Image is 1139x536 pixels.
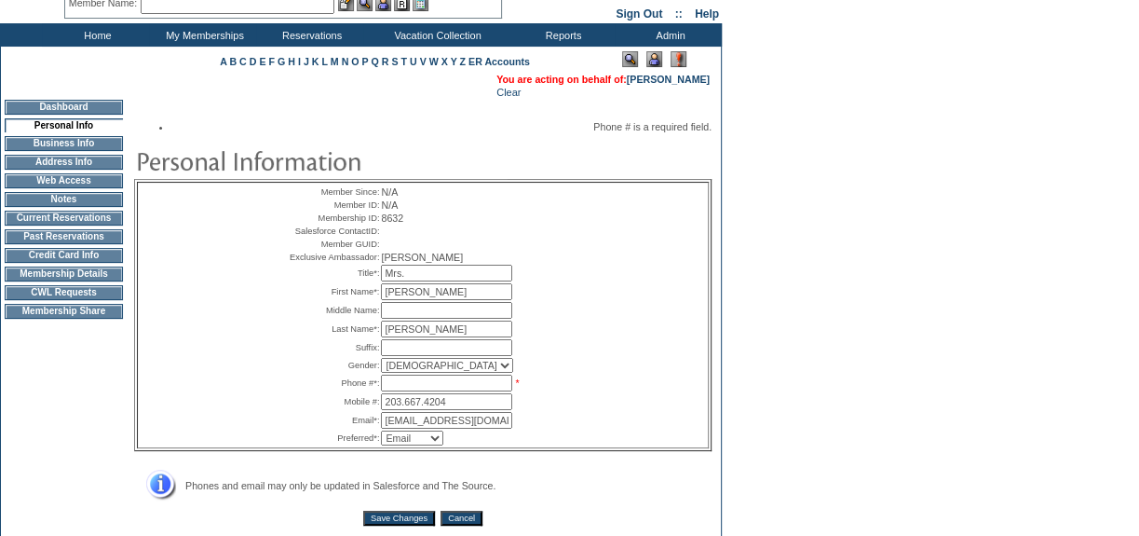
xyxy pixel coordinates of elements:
span: 8632 [381,213,403,224]
a: D [250,56,257,67]
img: View Mode [622,51,638,67]
img: Impersonate [646,51,662,67]
a: W [429,56,439,67]
td: Reservations [256,23,363,47]
a: A [220,56,226,67]
a: Sign Out [616,7,662,21]
a: O [351,56,359,67]
img: pgTtlPersonalInfo.gif [135,142,508,179]
a: G [278,56,285,67]
td: Member ID: [285,199,379,211]
a: I [298,56,301,67]
td: Credit Card Info [5,248,123,263]
input: Save Changes [363,511,435,526]
a: Z [459,56,466,67]
a: H [288,56,295,67]
td: Member GUID: [285,239,379,250]
a: Y [451,56,457,67]
td: Reports [508,23,615,47]
a: X [441,56,448,67]
a: B [229,56,237,67]
li: Phone # is a required field. [171,121,712,132]
td: First Name*: [285,283,379,300]
td: Admin [615,23,722,47]
td: Vacation Collection [363,23,508,47]
a: Q [371,56,378,67]
img: Log Concern/Member Elevation [671,51,686,67]
a: [PERSON_NAME] [627,74,710,85]
td: Current Reservations [5,211,123,226]
a: K [312,56,319,67]
span: Phones and email may only be updated in Salesforce and The Source. [185,480,495,491]
a: L [321,56,327,67]
span: :: [675,7,683,21]
a: M [331,56,339,67]
td: Last Name*: [285,321,379,337]
td: Membership Details [5,267,123,282]
td: Gender: [285,358,379,373]
a: Clear [496,87,521,98]
a: ER Accounts [468,56,530,67]
td: Exclusive Ambassador: [285,252,379,263]
a: Help [695,7,719,21]
a: R [382,56,389,67]
td: My Memberships [149,23,256,47]
td: Address Info [5,155,123,170]
td: Business Info [5,136,123,151]
td: Salesforce ContactID: [285,226,379,237]
span: N/A [381,199,398,211]
input: Cancel [441,511,482,526]
td: Notes [5,192,123,207]
td: Preferred*: [285,431,379,446]
td: Home [42,23,149,47]
a: S [391,56,398,67]
a: U [410,56,417,67]
span: N/A [381,186,398,198]
td: Phone #*: [285,375,379,392]
td: Personal Info [5,118,123,132]
a: P [361,56,368,67]
a: F [268,56,275,67]
td: CWL Requests [5,285,123,300]
a: V [420,56,427,67]
td: Middle Name: [285,302,379,319]
a: C [239,56,247,67]
a: T [400,56,407,67]
a: J [304,56,309,67]
a: N [342,56,349,67]
td: Mobile #: [285,393,379,410]
img: Address Info [134,470,176,501]
td: Dashboard [5,100,123,115]
span: You are acting on behalf of: [496,74,710,85]
td: Past Reservations [5,229,123,244]
td: Membership ID: [285,213,379,224]
span: [PERSON_NAME] [381,252,463,263]
td: Email*: [285,412,379,429]
td: Title*: [285,265,379,282]
td: Member Since: [285,186,379,198]
a: E [259,56,265,67]
td: Membership Share [5,304,123,319]
td: Web Access [5,173,123,188]
td: Suffix: [285,339,379,356]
